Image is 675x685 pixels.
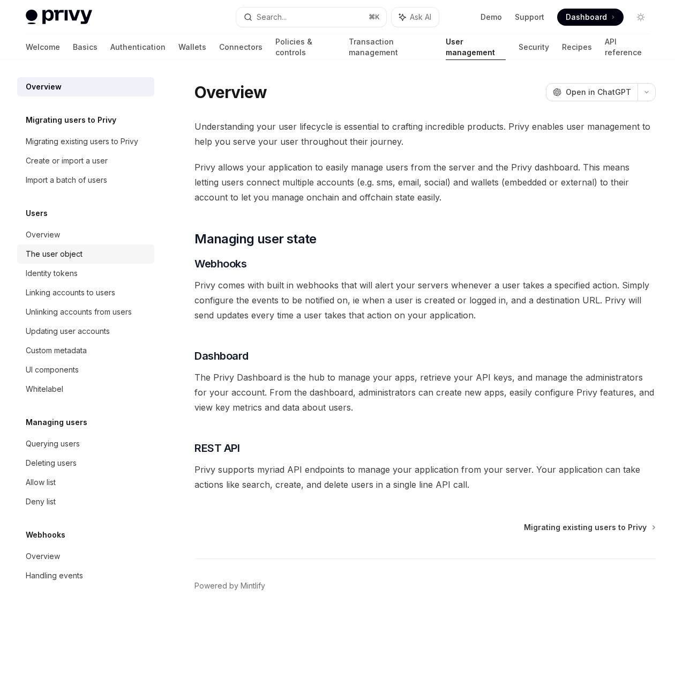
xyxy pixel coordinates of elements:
a: Deny list [17,492,154,511]
div: Custom metadata [26,344,87,357]
a: Migrating existing users to Privy [17,132,154,151]
span: REST API [194,441,239,456]
a: Handling events [17,566,154,585]
div: Updating user accounts [26,325,110,338]
span: Understanding your user lifecycle is essential to crafting incredible products. Privy enables use... [194,119,656,149]
span: The Privy Dashboard is the hub to manage your apps, retrieve your API keys, and manage the admini... [194,370,656,415]
div: Linking accounts to users [26,286,115,299]
a: API reference [605,34,649,60]
span: Privy supports myriad API endpoints to manage your application from your server. Your application... [194,462,656,492]
div: Handling events [26,569,83,582]
a: Migrating existing users to Privy [524,522,655,533]
a: UI components [17,360,154,379]
a: Dashboard [557,9,624,26]
h5: Migrating users to Privy [26,114,116,126]
a: Overview [17,77,154,96]
div: Overview [26,80,62,93]
button: Search...⌘K [236,8,386,27]
a: Import a batch of users [17,170,154,190]
div: Import a batch of users [26,174,107,187]
a: Overview [17,225,154,244]
a: Deleting users [17,453,154,473]
a: Custom metadata [17,341,154,360]
a: Authentication [110,34,166,60]
span: Ask AI [410,12,431,23]
div: Identity tokens [26,267,78,280]
span: Open in ChatGPT [566,87,631,98]
div: The user object [26,248,82,260]
a: Recipes [562,34,592,60]
a: Allow list [17,473,154,492]
a: Basics [73,34,97,60]
a: User management [446,34,506,60]
h5: Managing users [26,416,87,429]
a: Updating user accounts [17,322,154,341]
a: The user object [17,244,154,264]
a: Querying users [17,434,154,453]
a: Support [515,12,544,23]
span: Migrating existing users to Privy [524,522,647,533]
div: UI components [26,363,79,376]
a: Unlinking accounts from users [17,302,154,322]
a: Transaction management [349,34,433,60]
span: Privy allows your application to easily manage users from the server and the Privy dashboard. Thi... [194,160,656,205]
div: Unlinking accounts from users [26,306,132,318]
button: Open in ChatGPT [546,83,637,101]
span: Dashboard [194,348,249,363]
div: Querying users [26,437,80,450]
a: Connectors [219,34,262,60]
a: Overview [17,547,154,566]
div: Deleting users [26,457,77,470]
span: Dashboard [566,12,607,23]
a: Whitelabel [17,379,154,399]
div: Overview [26,228,60,241]
span: ⌘ K [369,13,380,21]
a: Welcome [26,34,60,60]
h5: Users [26,207,48,220]
h1: Overview [194,83,267,102]
div: Search... [257,11,287,24]
span: Webhooks [194,256,246,271]
a: Linking accounts to users [17,283,154,302]
h5: Webhooks [26,528,65,541]
div: Whitelabel [26,383,63,396]
a: Wallets [178,34,206,60]
span: Managing user state [194,230,317,248]
button: Toggle dark mode [632,9,649,26]
div: Allow list [26,476,56,489]
a: Powered by Mintlify [194,580,265,591]
div: Deny list [26,495,56,508]
a: Security [519,34,549,60]
a: Identity tokens [17,264,154,283]
span: Privy comes with built in webhooks that will alert your servers whenever a user takes a specified... [194,278,656,323]
div: Overview [26,550,60,563]
div: Migrating existing users to Privy [26,135,138,148]
a: Create or import a user [17,151,154,170]
a: Demo [481,12,502,23]
img: light logo [26,10,92,25]
button: Ask AI [392,8,439,27]
div: Create or import a user [26,154,108,167]
a: Policies & controls [275,34,336,60]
